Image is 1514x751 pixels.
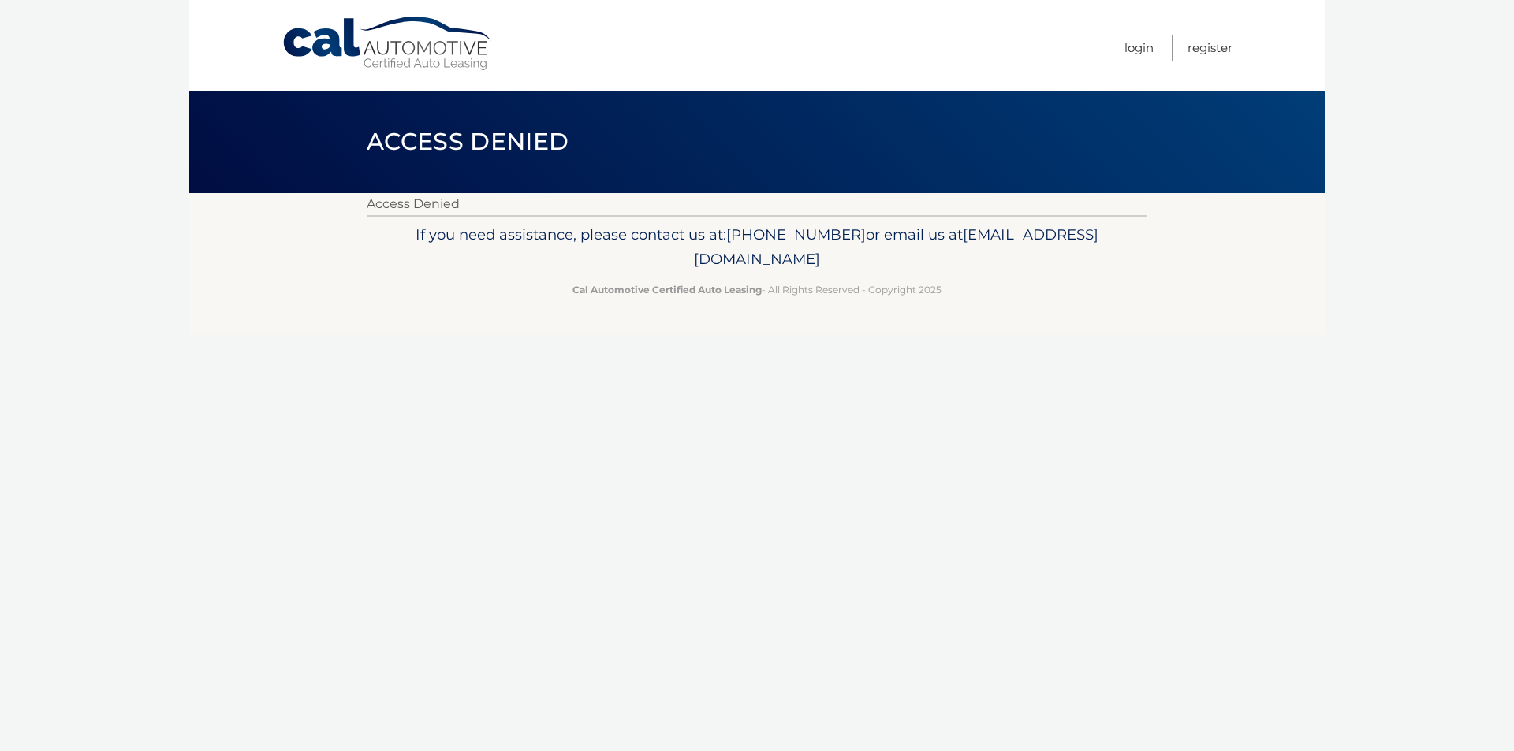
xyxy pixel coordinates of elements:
p: Access Denied [367,193,1147,215]
p: If you need assistance, please contact us at: or email us at [377,222,1137,273]
strong: Cal Automotive Certified Auto Leasing [572,284,762,296]
a: Register [1188,35,1232,61]
p: - All Rights Reserved - Copyright 2025 [377,281,1137,298]
span: Access Denied [367,127,569,156]
a: Cal Automotive [282,16,494,72]
a: Login [1124,35,1154,61]
span: [PHONE_NUMBER] [726,225,866,244]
